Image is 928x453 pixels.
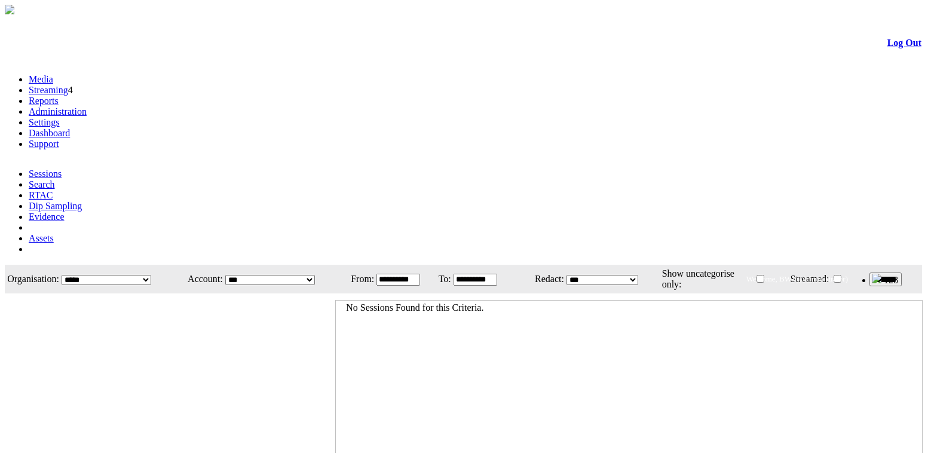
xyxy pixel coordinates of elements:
a: Log Out [887,38,921,48]
a: Streaming [29,85,68,95]
a: Reports [29,96,59,106]
span: Show uncategorise only: [662,268,734,289]
span: No Sessions Found for this Criteria. [346,302,483,313]
a: Media [29,74,53,84]
span: Welcome, BWV (Administrator) [746,274,848,283]
span: 128 [884,275,898,285]
a: Dip Sampling [29,201,82,211]
a: Search [29,179,55,189]
a: Dashboard [29,128,70,138]
a: Sessions [29,169,62,179]
a: Assets [29,233,54,243]
a: Settings [29,117,60,127]
td: To: [434,266,451,292]
a: Support [29,139,59,149]
img: bell25.png [872,274,881,283]
td: Redact: [511,266,565,292]
a: RTAC [29,190,53,200]
td: Organisation: [6,266,60,292]
span: 4 [68,85,73,95]
a: Administration [29,106,87,117]
a: Evidence [29,212,65,222]
img: arrow-3.png [5,5,14,14]
td: Account: [177,266,223,292]
td: From: [344,266,375,292]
